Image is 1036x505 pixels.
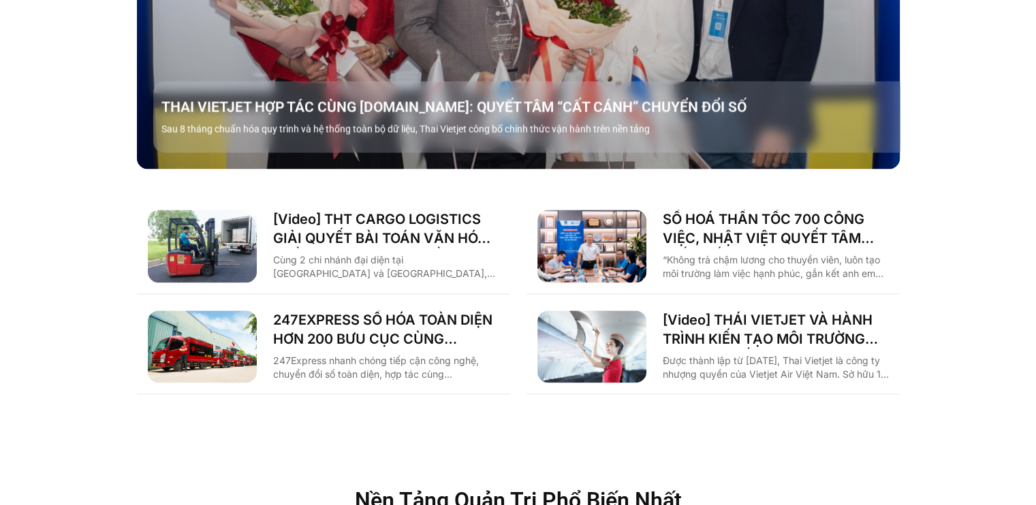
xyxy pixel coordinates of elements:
[273,310,499,348] a: 247EXPRESS SỐ HÓA TOÀN DIỆN HƠN 200 BƯU CỤC CÙNG [DOMAIN_NAME]
[273,253,499,280] p: Cùng 2 chi nhánh đại diện tại [GEOGRAPHIC_DATA] và [GEOGRAPHIC_DATA], THT Cargo Logistics là một ...
[663,253,889,280] p: “Không trả chậm lương cho thuyền viên, luôn tạo môi trường làm việc hạnh phúc, gắn kết anh em tàu...
[273,210,499,248] a: [Video] THT CARGO LOGISTICS GIẢI QUYẾT BÀI TOÁN VĂN HÓA NHẰM TĂNG TRƯỞNG BỀN VỮNG CÙNG BASE
[663,310,889,348] a: [Video] THÁI VIETJET VÀ HÀNH TRÌNH KIẾN TẠO MÔI TRƯỜNG LÀM VIỆC SỐ CÙNG [DOMAIN_NAME]
[161,122,908,136] p: Sau 8 tháng chuẩn hóa quy trình và hệ thống toàn bộ dữ liệu, Thai Vietjet công bố chính thức vận ...
[273,354,499,381] p: 247Express nhanh chóng tiếp cận công nghệ, chuyển đổi số toàn diện, hợp tác cùng [DOMAIN_NAME] để...
[148,310,257,383] img: 247 express chuyển đổi số cùng base
[537,310,646,383] img: Thai VietJet chuyển đổi số cùng Basevn
[161,97,908,116] a: THAI VIETJET HỢP TÁC CÙNG [DOMAIN_NAME]: QUYẾT TÂM “CẤT CÁNH” CHUYỂN ĐỔI SỐ
[663,354,889,381] p: Được thành lập từ [DATE], Thai Vietjet là công ty nhượng quyền của Vietjet Air Việt Nam. Sở hữu 1...
[663,210,889,248] a: SỐ HOÁ THẦN TỐC 700 CÔNG VIỆC, NHẬT VIỆT QUYẾT TÂM “GẮN KẾT TÀU – BỜ”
